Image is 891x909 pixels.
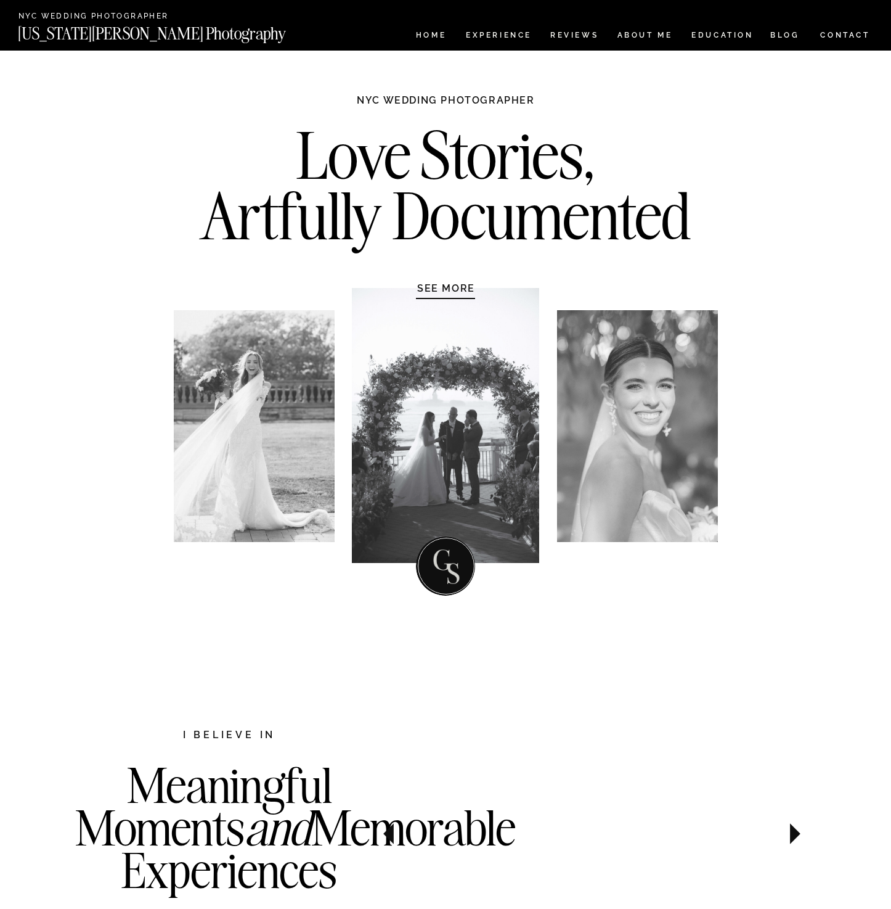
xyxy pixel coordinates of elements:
a: HOME [413,31,449,42]
h1: NYC WEDDING PHOTOGRAPHER [330,94,561,118]
h2: I believe in [118,728,341,744]
a: REVIEWS [550,31,596,42]
a: BLOG [770,31,800,42]
a: CONTACT [820,28,871,42]
a: Experience [466,31,531,42]
a: SEE MORE [388,282,505,294]
i: and [245,797,311,858]
a: [US_STATE][PERSON_NAME] Photography [18,25,327,36]
a: NYC Wedding Photographer [18,12,204,22]
a: EDUCATION [690,31,755,42]
h2: Love Stories, Artfully Documented [187,125,704,255]
a: ABOUT ME [617,31,673,42]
